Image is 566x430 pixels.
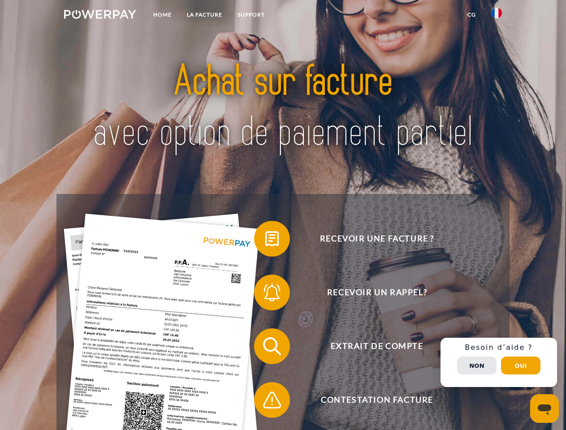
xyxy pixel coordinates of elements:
a: Home [146,7,179,23]
a: Support [230,7,272,23]
button: Recevoir un rappel? [254,275,487,310]
h3: Besoin d’aide ? [446,343,552,352]
img: fr [491,8,502,18]
img: qb_bill.svg [261,228,283,250]
span: Extrait de compte [267,328,487,364]
button: Contestation Facture [254,382,487,418]
img: qb_warning.svg [261,389,283,411]
img: title-powerpay_fr.svg [86,43,480,172]
button: Extrait de compte [254,328,487,364]
img: qb_search.svg [261,335,283,357]
img: qb_bell.svg [261,281,283,304]
span: Recevoir un rappel? [267,275,487,310]
img: logo-powerpay-white.svg [64,10,136,19]
a: CG [460,7,484,23]
span: Recevoir une facture ? [267,221,487,257]
button: Oui [501,357,540,374]
a: LA FACTURE [179,7,230,23]
button: Recevoir une facture ? [254,221,487,257]
button: Non [457,357,497,374]
span: Contestation Facture [267,382,487,418]
iframe: Bouton de lancement de la fenêtre de messagerie [530,394,559,423]
div: Schnellhilfe [441,338,557,387]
